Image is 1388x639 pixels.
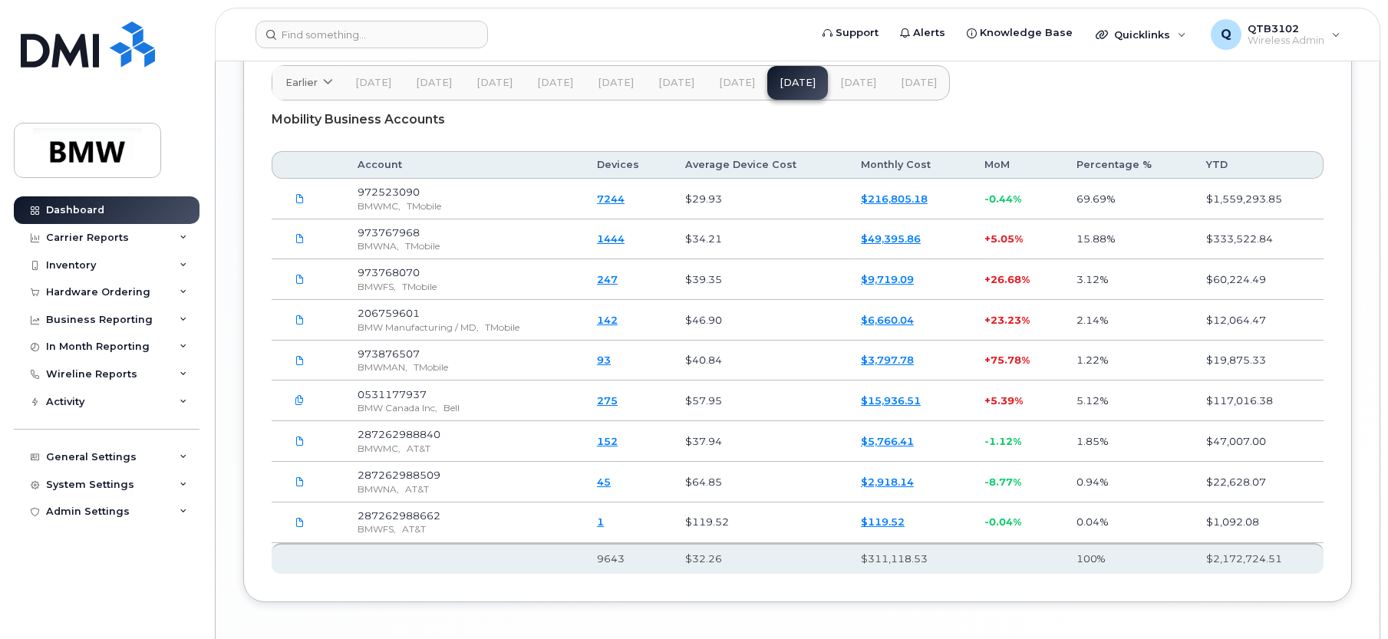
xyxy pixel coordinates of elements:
[416,77,452,89] span: [DATE]
[671,259,847,300] td: $39.35
[671,179,847,219] td: $29.93
[597,273,618,285] a: 247
[1192,259,1324,300] td: $60,224.49
[836,25,879,41] span: Support
[358,428,440,440] span: 287262988840
[671,300,847,341] td: $46.90
[358,523,396,535] span: BMWFS,
[402,281,437,292] span: TMobile
[861,193,928,205] a: $216,805.18
[1192,219,1324,260] td: $333,522.84
[984,515,1021,528] span: -0.04%
[285,226,315,252] a: BMW.973767968.statement-DETAIL-Jun03-Jul022025.pdf
[358,307,420,319] span: 206759601
[256,21,488,48] input: Find something...
[583,543,671,574] th: 9643
[1248,35,1324,47] span: Wireless Admin
[485,321,519,333] span: TMobile
[443,402,460,413] span: Bell
[358,186,420,198] span: 972523090
[1192,421,1324,462] td: $47,007.00
[1063,219,1192,260] td: 15.88%
[1192,300,1324,341] td: $12,064.47
[956,18,1083,48] a: Knowledge Base
[861,232,921,245] a: $49,395.86
[358,483,399,495] span: BMWNA,
[671,380,847,421] td: $57.95
[1063,179,1192,219] td: 69.69%
[358,281,396,292] span: BMWFS,
[984,314,991,326] span: +
[861,394,921,407] a: $15,936.51
[1200,19,1351,50] div: QTB3102
[901,77,937,89] span: [DATE]
[991,394,1023,407] span: 5.39%
[671,341,847,381] td: $40.84
[671,219,847,260] td: $34.21
[1085,19,1197,50] div: Quicklinks
[1221,25,1231,44] span: Q
[1248,22,1324,35] span: QTB3102
[991,273,1030,285] span: 26.68%
[1192,380,1324,421] td: $117,016.38
[861,435,914,447] a: $5,766.41
[285,306,315,333] a: BMW.206759601.statement-DETAIL-Jun03-Jul022025.pdf
[358,402,437,413] span: BMW Canada Inc,
[1114,28,1170,41] span: Quicklinks
[671,151,847,179] th: Average Device Cost
[984,273,991,285] span: +
[358,266,420,278] span: 973768070
[597,476,611,488] a: 45
[597,314,618,326] a: 142
[1321,572,1376,627] iframe: Messenger Launcher
[1192,179,1324,219] td: $1,559,293.85
[840,77,876,89] span: [DATE]
[658,77,694,89] span: [DATE]
[355,77,391,89] span: [DATE]
[984,394,991,407] span: +
[285,266,315,293] a: BMW.973768070.statement-DETAIL-Jun03-Jul022025.pdf
[991,314,1030,326] span: 23.23%
[285,75,318,90] span: Earlier
[1063,341,1192,381] td: 1.22%
[980,25,1073,41] span: Knowledge Base
[984,476,1021,488] span: -8.77%
[847,543,971,574] th: $311,118.53
[405,483,429,495] span: AT&T
[358,388,427,400] span: 0531177937
[971,151,1063,179] th: MoM
[597,354,611,366] a: 93
[861,314,914,326] a: $6,660.04
[537,77,573,89] span: [DATE]
[1192,502,1324,543] td: $1,092.08
[1063,543,1192,574] th: 100%
[597,515,604,528] a: 1
[991,232,1023,245] span: 5.05%
[1063,259,1192,300] td: 3.12%
[285,428,315,455] a: BMW.287262988840_20250714_F.pdf
[1063,380,1192,421] td: 5.12%
[476,77,513,89] span: [DATE]
[1063,300,1192,341] td: 2.14%
[671,421,847,462] td: $37.94
[597,394,618,407] a: 275
[984,354,991,366] span: +
[984,193,1021,205] span: -0.44%
[344,151,583,179] th: Account
[358,361,407,373] span: BMWMAN,
[407,200,441,212] span: TMobile
[1063,502,1192,543] td: 0.04%
[719,77,755,89] span: [DATE]
[861,273,914,285] a: $9,719.09
[671,502,847,543] td: $119.52
[847,151,971,179] th: Monthly Cost
[414,361,448,373] span: TMobile
[861,476,914,488] a: $2,918.14
[597,435,618,447] a: 152
[405,240,440,252] span: TMobile
[358,200,401,212] span: BMWMC,
[272,100,1324,139] div: Mobility Business Accounts
[889,18,956,48] a: Alerts
[1192,462,1324,502] td: $22,628.07
[991,354,1030,366] span: 75.78%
